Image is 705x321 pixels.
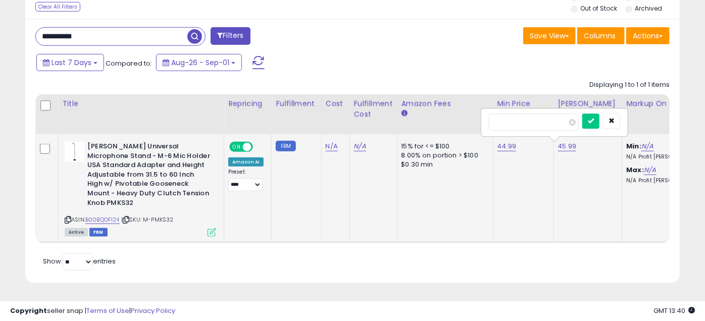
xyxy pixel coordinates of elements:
[584,31,616,41] span: Columns
[627,141,642,151] b: Min:
[228,169,264,191] div: Preset:
[36,54,104,71] button: Last 7 Days
[121,216,174,224] span: | SKU: M-PMKS32
[251,143,268,151] span: OFF
[626,27,670,44] button: Actions
[228,157,264,167] div: Amazon AI
[106,59,152,68] span: Compared to:
[35,2,80,12] div: Clear All Filters
[52,58,91,68] span: Last 7 Days
[65,142,85,162] img: 21sVc29092L._SL40_.jpg
[401,109,408,118] small: Amazon Fees.
[65,228,88,237] span: All listings currently available for purchase on Amazon
[580,4,617,13] label: Out of Stock
[497,98,549,109] div: Min Price
[10,306,175,316] div: seller snap | |
[211,27,250,45] button: Filters
[653,306,695,315] span: 2025-09-9 13:40 GMT
[171,58,229,68] span: Aug-26 - Sep-01
[85,216,120,224] a: B00BQOFI24
[276,141,295,151] small: FBM
[635,4,663,13] label: Archived
[401,151,485,160] div: 8.00% on portion > $100
[523,27,576,44] button: Save View
[326,141,338,151] a: N/A
[228,98,267,109] div: Repricing
[354,141,366,151] a: N/A
[558,141,577,151] a: 45.99
[589,80,670,90] div: Displaying 1 to 1 of 1 items
[401,98,489,109] div: Amazon Fees
[62,98,220,109] div: Title
[558,98,618,109] div: [PERSON_NAME]
[276,98,317,109] div: Fulfillment
[131,306,175,315] a: Privacy Policy
[641,141,653,151] a: N/A
[627,165,644,175] b: Max:
[401,142,485,151] div: 15% for <= $100
[43,256,116,266] span: Show: entries
[401,160,485,169] div: $0.30 min
[65,142,216,236] div: ASIN:
[354,98,393,120] div: Fulfillment Cost
[86,306,129,315] a: Terms of Use
[156,54,242,71] button: Aug-26 - Sep-01
[497,141,517,151] a: 44.99
[577,27,625,44] button: Columns
[10,306,47,315] strong: Copyright
[87,142,210,210] b: [PERSON_NAME] Universal Microphone Stand - M-6 Mic Holder USA Standard Adapter and Height Adjusta...
[230,143,243,151] span: ON
[326,98,345,109] div: Cost
[89,228,108,237] span: FBM
[644,165,656,175] a: N/A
